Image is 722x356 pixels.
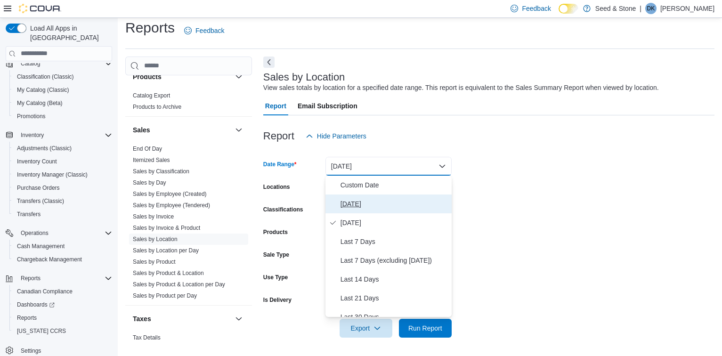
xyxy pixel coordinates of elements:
span: Sales by Invoice [133,213,174,220]
span: Last 14 Days [341,274,448,285]
a: Feedback [180,21,228,40]
span: Last 30 Days [341,311,448,323]
span: Dashboards [13,299,112,310]
a: Dashboards [9,298,116,311]
span: Classification (Classic) [13,71,112,82]
span: Adjustments (Classic) [13,143,112,154]
span: Transfers [17,210,41,218]
div: Sales [125,143,252,305]
button: Sales [233,124,244,136]
button: Reports [2,272,116,285]
a: Reports [13,312,41,324]
label: Date Range [263,161,297,168]
span: Cash Management [13,241,112,252]
a: Chargeback Management [13,254,86,265]
a: Tax Details [133,334,161,341]
span: Promotions [13,111,112,122]
img: Cova [19,4,61,13]
h3: Taxes [133,314,151,324]
a: Sales by Classification [133,168,189,175]
button: My Catalog (Classic) [9,83,116,97]
a: My Catalog (Classic) [13,84,73,96]
a: Inventory Count [13,156,61,167]
span: Inventory Manager (Classic) [17,171,88,178]
span: Adjustments (Classic) [17,145,72,152]
span: My Catalog (Beta) [17,99,63,107]
a: Cash Management [13,241,68,252]
a: Products to Archive [133,104,181,110]
button: My Catalog (Beta) [9,97,116,110]
span: My Catalog (Classic) [13,84,112,96]
a: Canadian Compliance [13,286,76,297]
span: Load All Apps in [GEOGRAPHIC_DATA] [26,24,112,42]
input: Dark Mode [559,4,578,14]
span: [US_STATE] CCRS [17,327,66,335]
span: DK [647,3,655,14]
h1: Reports [125,18,175,37]
a: Adjustments (Classic) [13,143,75,154]
button: Run Report [399,319,452,338]
a: Transfers (Classic) [13,195,68,207]
span: Cash Management [17,243,65,250]
label: Sale Type [263,251,289,259]
span: My Catalog (Beta) [13,97,112,109]
span: Last 7 Days (excluding [DATE]) [341,255,448,266]
span: Chargeback Management [17,256,82,263]
span: Last 7 Days [341,236,448,247]
button: Sales [133,125,231,135]
p: [PERSON_NAME] [660,3,714,14]
button: Reports [9,311,116,324]
span: Itemized Sales [133,156,170,164]
span: My Catalog (Classic) [17,86,69,94]
a: My Catalog (Beta) [13,97,66,109]
a: Sales by Invoice & Product [133,225,200,231]
span: Inventory [21,131,44,139]
span: Inventory Manager (Classic) [13,169,112,180]
span: Email Subscription [298,97,357,115]
a: Sales by Location per Day [133,247,199,254]
span: Promotions [17,113,46,120]
a: Sales by Product & Location [133,270,204,276]
label: Locations [263,183,290,191]
span: Export [345,319,387,338]
button: Transfers (Classic) [9,194,116,208]
a: Transfers [13,209,44,220]
a: Sales by Location [133,236,178,243]
span: Feedback [522,4,551,13]
button: Taxes [133,314,231,324]
span: Sales by Employee (Created) [133,190,207,198]
label: Use Type [263,274,288,281]
button: Hide Parameters [302,127,370,146]
span: Reports [13,312,112,324]
span: Transfers (Classic) [17,197,64,205]
button: Inventory [17,129,48,141]
button: Next [263,57,275,68]
a: Itemized Sales [133,157,170,163]
button: Export [340,319,392,338]
a: Dashboards [13,299,58,310]
span: Custom Date [341,179,448,191]
span: Hide Parameters [317,131,366,141]
h3: Products [133,72,162,81]
span: Operations [21,229,49,237]
label: Classifications [263,206,303,213]
button: Canadian Compliance [9,285,116,298]
span: Sales by Invoice & Product [133,224,200,232]
span: [DATE] [341,198,448,210]
a: Sales by Product & Location per Day [133,281,225,288]
span: Sales by Employee (Tendered) [133,202,210,209]
span: Feedback [195,26,224,35]
button: Taxes [233,313,244,324]
button: Chargeback Management [9,253,116,266]
button: Inventory Count [9,155,116,168]
span: Canadian Compliance [13,286,112,297]
a: Catalog Export [133,92,170,99]
span: Report [265,97,286,115]
button: [DATE] [325,157,452,176]
span: Purchase Orders [13,182,112,194]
